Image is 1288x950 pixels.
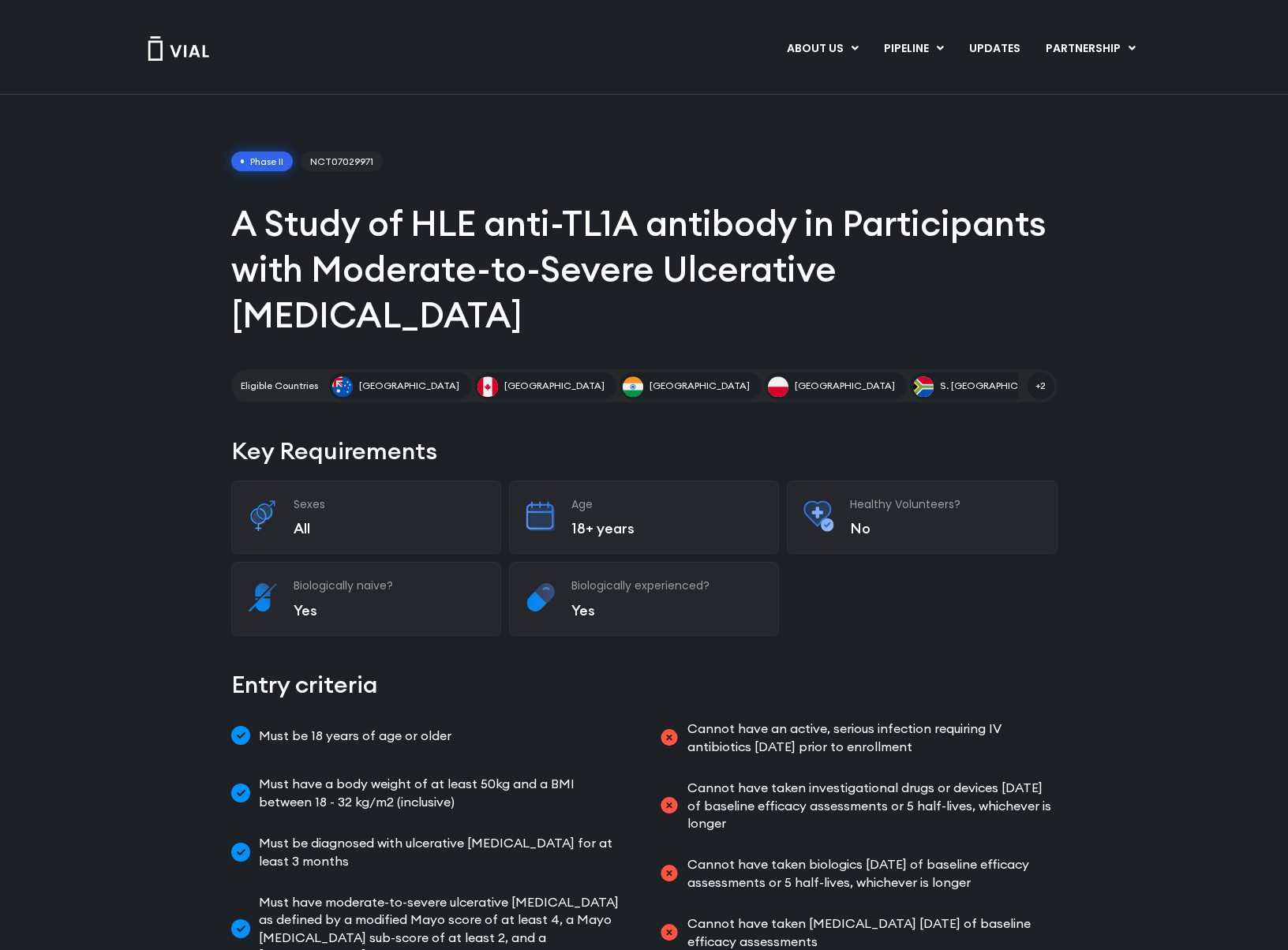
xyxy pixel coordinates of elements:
[1028,372,1054,399] span: +2
[255,775,629,810] span: Must have a body weight of at least 50kg and a BMI between 18 - 32 kg/m2 (inclusive)
[795,379,895,393] span: [GEOGRAPHIC_DATA]
[231,434,1058,468] h2: Key Requirements
[871,36,956,62] a: PIPELINEMenu Toggle
[571,519,762,537] p: 18+ years
[241,379,318,393] h2: Eligible Countries
[1033,36,1148,62] a: PARTNERSHIPMenu Toggle
[683,720,1058,755] span: Cannot have an active, serious infection requiring IV antibiotics [DATE] prior to enrollment
[850,497,1041,511] h3: Healthy Volunteers?
[913,376,934,397] img: S. Africa
[768,376,788,397] img: Poland
[147,36,210,61] img: Vial Logo
[571,578,762,593] h3: Biologically experienced?
[774,36,871,62] a: ABOUT USMenu Toggle
[477,376,498,397] img: Canada
[294,519,485,537] p: All
[294,497,485,511] h3: Sexes
[255,834,629,870] span: Must be diagnosed with ulcerative [MEDICAL_DATA] for at least 3 months
[294,578,485,593] h3: Biologically naive?
[650,379,750,393] span: [GEOGRAPHIC_DATA]
[683,914,1058,950] span: Cannot have taken [MEDICAL_DATA] [DATE] of baseline efficacy assessments
[301,151,383,172] span: NCT07029971
[571,601,762,619] p: Yes
[359,379,459,393] span: [GEOGRAPHIC_DATA]
[683,779,1058,832] span: Cannot have taken investigational drugs or devices [DATE] of baseline efficacy assessments or 5 h...
[571,497,762,511] h3: Age
[623,376,643,397] img: India
[231,151,294,172] span: Phase II
[957,36,1032,62] a: UPDATES
[231,200,1058,338] h1: A Study of HLE anti-TL1A antibody in Participants with Moderate-to-Severe Ulcerative [MEDICAL_DATA]
[850,519,1041,537] p: No
[294,601,485,619] p: Yes
[255,720,451,751] span: Must be 18 years of age or older
[231,668,1058,701] h2: Entry criteria
[504,379,605,393] span: [GEOGRAPHIC_DATA]
[940,379,1051,393] span: S. [GEOGRAPHIC_DATA]
[332,376,353,397] img: Australia
[683,855,1058,891] span: Cannot have taken biologics [DATE] of baseline efficacy assessments or 5 half-lives, whichever is...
